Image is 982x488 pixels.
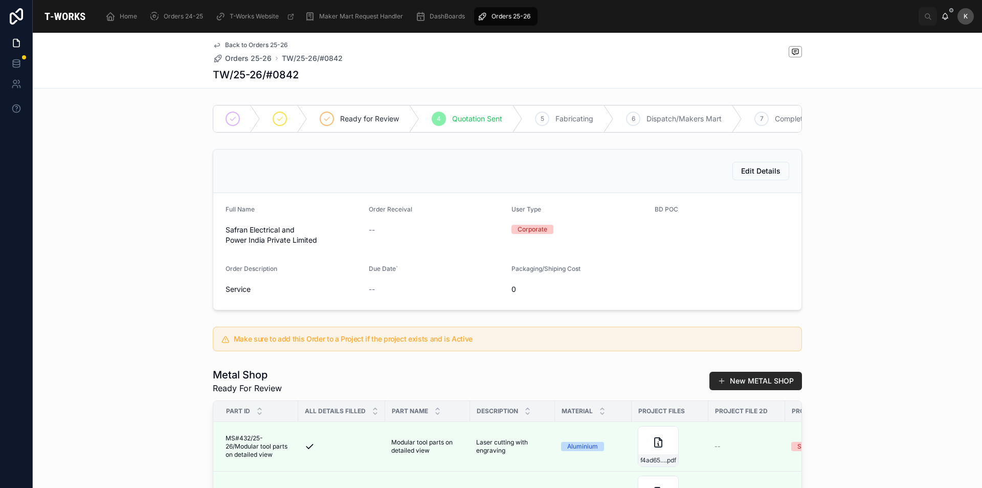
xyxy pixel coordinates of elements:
span: 6 [632,115,635,123]
a: T-Works Website [212,7,300,26]
span: f4ad65ce-e1ed-4b5a-91db-da4235e65f84-SEPI-2025-0142-A [640,456,665,464]
button: Edit Details [732,162,789,180]
span: -- [369,284,375,294]
span: 0 [511,284,646,294]
span: Part ID [226,407,250,415]
span: MS#432/25-26/Modular tool parts on detailed view [226,434,292,459]
span: User Type [511,205,541,213]
a: DashBoards [412,7,472,26]
span: Modular tool parts on detailed view [391,438,464,455]
span: 7 [760,115,764,123]
span: Due Date` [369,265,398,272]
span: Maker Mart Request Handler [319,12,403,20]
span: Full Name [226,205,255,213]
h1: TW/25-26/#0842 [213,68,299,82]
a: Maker Mart Request Handler [302,7,410,26]
h5: Make sure to add this Order to a Project if the project exists and is Active [234,335,793,343]
span: Process Type [792,407,839,415]
span: Orders 25-26 [492,12,530,20]
a: Back to Orders 25-26 [213,41,288,49]
span: Part Name [392,407,428,415]
span: Orders 25-26 [225,53,272,63]
span: Project File 2D [715,407,768,415]
span: Ready for Review [340,114,399,124]
a: TW/25-26/#0842 [282,53,343,63]
a: Orders 25-26 [213,53,272,63]
span: Complete [775,114,807,124]
span: Material [562,407,593,415]
span: Order Receival [369,205,412,213]
a: Orders 24-25 [146,7,210,26]
span: Edit Details [741,166,780,176]
span: Packaging/Shiping Cost [511,265,581,272]
span: Service [226,284,361,294]
span: Laser cutting with engraving [476,438,549,455]
span: Description [477,407,518,415]
span: Dispatch/Makers Mart [646,114,722,124]
span: DashBoards [430,12,465,20]
span: Back to Orders 25-26 [225,41,288,49]
div: Sheet Metal [797,442,832,451]
a: Home [102,7,144,26]
span: -- [715,442,721,451]
div: Aluminium [567,442,598,451]
span: Quotation Sent [452,114,502,124]
span: Home [120,12,137,20]
span: 5 [541,115,544,123]
span: 4 [437,115,441,123]
span: .pdf [665,456,676,464]
span: Orders 24-25 [164,12,203,20]
span: Safran Electrical and Power India Private Limited [226,225,361,245]
a: Orders 25-26 [474,7,538,26]
span: Order Description [226,265,277,272]
span: K [964,12,968,20]
h1: Metal Shop [213,368,282,382]
span: Project Files [638,407,685,415]
span: All Details Filled [305,407,366,415]
span: BD POC [655,205,678,213]
span: Ready For Review [213,382,282,394]
div: scrollable content [97,5,919,28]
span: T-Works Website [230,12,279,20]
span: Fabricating [555,114,593,124]
img: App logo [41,8,89,25]
div: Corporate [518,225,547,234]
button: New METAL SHOP [709,372,802,390]
span: -- [369,225,375,235]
